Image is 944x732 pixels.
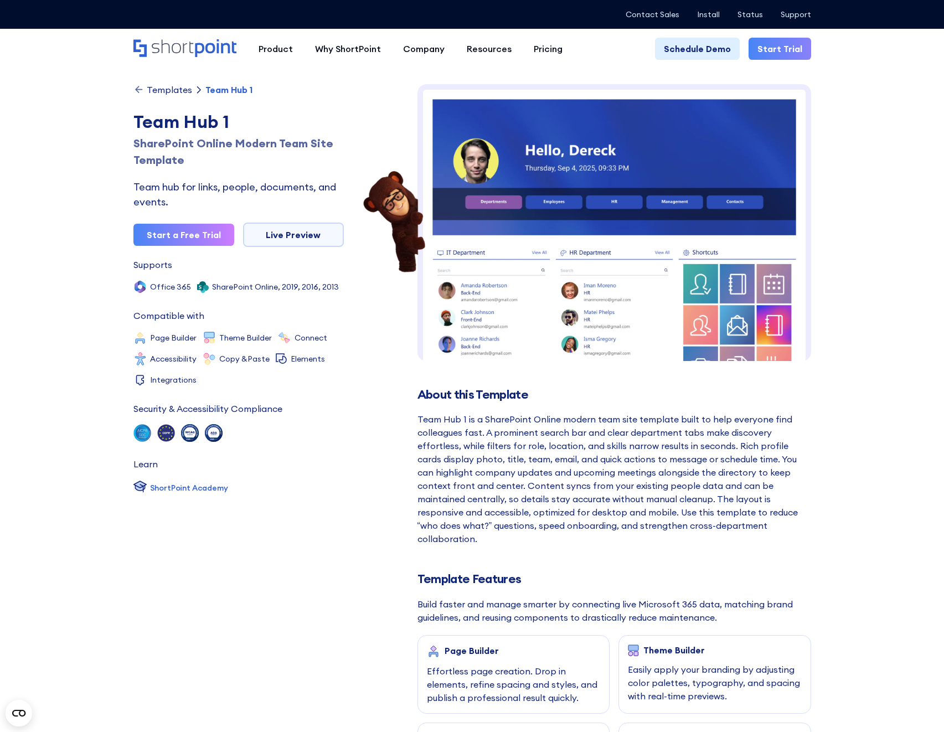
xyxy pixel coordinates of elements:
a: Why ShortPoint [304,38,392,60]
div: Team Hub 1 [205,85,252,94]
a: ShortPoint Academy [133,480,228,496]
div: Learn [133,460,158,468]
div: Resources [467,42,512,55]
div: Security & Accessibility Compliance [133,404,282,413]
div: ShortPoint Academy [150,482,228,494]
div: Team hub for links, people, documents, and events. [133,179,344,209]
a: Product [247,38,304,60]
div: Theme Builder [643,645,705,655]
a: Resources [456,38,523,60]
img: soc 2 [133,424,151,442]
div: Team Hub 1 is a SharePoint Online modern team site template built to help everyone find colleague... [417,413,811,545]
div: Product [259,42,293,55]
a: Start Trial [749,38,811,60]
a: Home [133,39,236,58]
h1: SharePoint Online Modern Team Site Template [133,135,344,168]
img: Team Hub 1 – SharePoint Online Modern Team Site Template: Team hub for links, people, documents, ... [417,84,811,717]
div: Team Hub 1 [133,109,344,135]
a: Start a Free Trial [133,224,234,246]
iframe: Chat Widget [889,679,944,732]
div: Copy &Paste [219,355,270,363]
a: Company [392,38,456,60]
div: Effortless page creation. Drop in elements, refine spacing and styles, and publish a professional... [427,664,601,704]
div: Integrations [150,376,197,384]
a: Support [781,10,811,19]
div: Page Builder [445,646,499,656]
a: Status [737,10,763,19]
div: Compatible with [133,311,204,320]
a: Templates [133,84,192,95]
h2: About this Template [417,388,811,401]
div: Pricing [534,42,563,55]
div: Templates [147,85,192,94]
div: Why ShortPoint [315,42,381,55]
div: Theme Builder [219,334,272,342]
a: Pricing [523,38,574,60]
h2: Template Features [417,572,811,586]
a: Live Preview [243,223,344,247]
div: Build faster and manage smarter by connecting live Microsoft 365 data, matching brand guidelines,... [417,597,811,624]
button: Open CMP widget [6,700,32,726]
div: SharePoint Online, 2019, 2016, 2013 [212,283,339,291]
a: Contact Sales [626,10,679,19]
div: Elements [291,355,325,363]
div: Connect [295,334,327,342]
a: Install [697,10,720,19]
a: Schedule Demo [655,38,740,60]
div: Easily apply your branding by adjusting color palettes, typography, and spacing with real-time pr... [628,663,802,703]
div: Supports [133,260,172,269]
div: Page Builder [150,334,197,342]
div: Office 365 [150,283,191,291]
div: Accessibility [150,355,197,363]
div: Company [403,42,445,55]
